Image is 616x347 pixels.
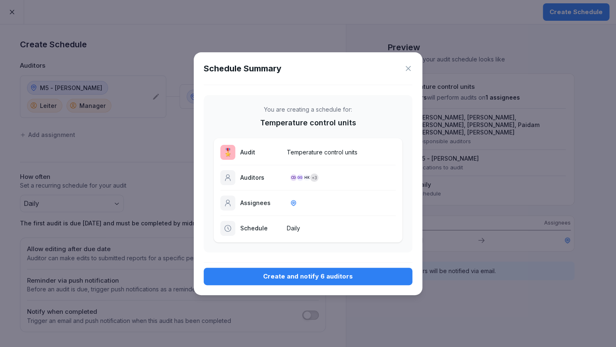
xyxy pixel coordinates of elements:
[303,174,310,181] div: HK
[240,173,282,182] p: Auditors
[240,198,282,207] p: Assignees
[264,105,352,114] p: You are creating a schedule for:
[204,62,281,75] h1: Schedule Summary
[310,173,318,182] div: + 3
[287,224,396,232] p: Daily
[240,224,282,232] p: Schedule
[204,268,412,285] button: Create and notify 6 auditors
[290,174,297,181] div: CG
[210,272,406,281] div: Create and notify 6 auditors
[297,174,303,181] div: GG
[287,148,396,156] p: Temperature control units
[240,148,282,156] p: Audit
[260,117,356,128] p: Temperature control units
[223,147,232,158] p: 🎖️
